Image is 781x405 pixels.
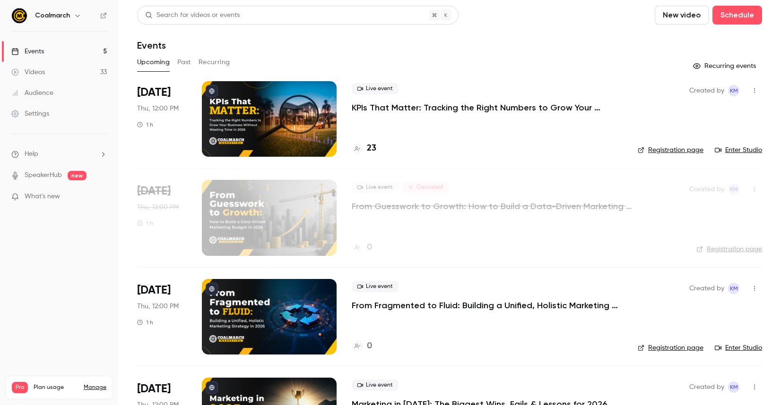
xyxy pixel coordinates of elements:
a: SpeakerHub [25,170,62,180]
button: Recurring [199,55,230,70]
span: Thu, 12:00 PM [137,202,179,212]
span: [DATE] [137,381,171,397]
span: [DATE] [137,85,171,100]
span: Live event [352,380,399,391]
a: Enter Studio [715,343,762,353]
div: Search for videos or events [145,10,240,20]
button: Recurring events [689,59,762,74]
div: 1 h [137,319,153,326]
div: Events [11,47,44,56]
span: What's new [25,192,60,202]
span: KM [730,184,738,195]
button: Upcoming [137,55,170,70]
span: new [68,171,87,180]
div: 1 h [137,219,153,227]
span: Katie McCaskill [728,283,739,294]
span: KM [730,85,738,96]
span: Live event [352,281,399,292]
a: KPIs That Matter: Tracking the Right Numbers to Grow Your Business Without Wasting Time in [DATE] [352,102,623,113]
span: KM [730,381,738,393]
button: Past [177,55,191,70]
a: 23 [352,142,376,155]
button: New video [655,6,709,25]
div: Oct 30 Thu, 12:00 PM (America/New York) [137,279,187,354]
li: help-dropdown-opener [11,149,107,159]
h4: 0 [367,241,372,254]
span: [DATE] [137,184,171,199]
span: Created by [689,283,724,294]
span: Thu, 12:00 PM [137,302,179,311]
div: Oct 16 Thu, 12:00 PM (America/New York) [137,180,187,255]
span: Pro [12,382,28,393]
span: Created by [689,184,724,195]
a: Registration page [638,145,703,155]
span: Katie McCaskill [728,85,739,96]
span: Katie McCaskill [728,184,739,195]
span: Live event [352,83,399,94]
span: KM [730,283,738,294]
h4: 23 [367,142,376,155]
a: Manage [84,384,106,391]
span: Plan usage [34,384,78,391]
span: Thu, 12:00 PM [137,104,179,113]
a: Enter Studio [715,145,762,155]
div: Settings [11,109,49,118]
a: 0 [352,241,372,254]
span: Canceled [402,182,449,193]
div: Oct 2 Thu, 12:00 PM (America/New York) [137,81,187,157]
h4: 0 [367,340,372,353]
span: Live event [352,182,399,193]
div: 1 h [137,121,153,128]
button: Schedule [712,6,762,25]
h1: Events [137,40,166,51]
img: Coalmarch [12,8,27,23]
span: Help [25,149,38,159]
span: Katie McCaskill [728,381,739,393]
span: Created by [689,381,724,393]
a: 0 [352,340,372,353]
iframe: Noticeable Trigger [95,193,107,201]
div: Audience [11,88,53,98]
a: From Guesswork to Growth: How to Build a Data-Driven Marketing Budget in [DATE] [352,201,635,212]
a: Registration page [638,343,703,353]
a: From Fragmented to Fluid: Building a Unified, Holistic Marketing Strategy in [DATE] [352,300,623,311]
span: Created by [689,85,724,96]
div: Videos [11,67,45,77]
h6: Coalmarch [35,11,70,20]
a: Registration page [696,245,762,254]
span: [DATE] [137,283,171,298]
